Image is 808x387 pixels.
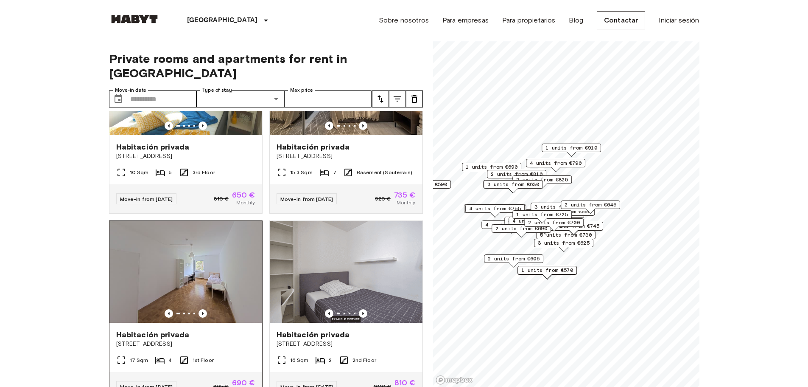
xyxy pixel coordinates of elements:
span: [STREET_ADDRESS] [116,340,255,348]
span: Basement (Souterrain) [357,169,412,176]
div: Map marker [542,144,601,157]
div: Map marker [512,210,572,223]
a: Iniciar sesión [659,15,699,25]
label: Move-in date [115,87,146,94]
span: 810 € [394,379,416,387]
span: 1 units from €690 [466,163,517,171]
button: Previous image [199,309,207,318]
span: 2 [329,356,332,364]
a: Para propietarios [502,15,556,25]
span: Move-in from [DATE] [280,196,333,202]
span: 3 units from €630 [487,181,539,188]
span: 3 units from €745 [548,222,599,230]
span: 3 units from €590 [395,181,447,188]
button: Previous image [165,309,173,318]
span: 1st Floor [193,356,214,364]
span: 2 units from €825 [516,176,568,184]
span: 3 units from €625 [538,239,590,247]
span: 5 [169,169,172,176]
span: 1 units from €570 [521,266,573,274]
a: Marketing picture of unit DE-02-011-001-01HFPrevious imagePrevious imageHabitación privada[STREET... [109,33,263,214]
span: 16 Sqm [290,356,309,364]
span: [STREET_ADDRESS] [277,152,416,161]
span: Habitación privada [277,142,350,152]
div: Map marker [535,207,595,220]
a: Mapbox logo [436,375,473,385]
span: 3rd Floor [193,169,215,176]
span: 2 units from €605 [488,255,540,263]
button: tune [372,90,389,107]
span: Habitación privada [116,142,190,152]
label: Type of stay [202,87,232,94]
button: Choose date [110,90,127,107]
div: Map marker [481,220,541,234]
span: 7 [333,169,336,176]
span: 920 € [375,195,391,203]
div: Map marker [526,159,585,172]
p: [GEOGRAPHIC_DATA] [187,15,258,25]
div: Map marker [487,170,546,183]
span: Private rooms and apartments for rent in [GEOGRAPHIC_DATA] [109,51,423,80]
div: Map marker [492,224,551,237]
div: Map marker [465,204,525,218]
div: Map marker [534,239,593,252]
a: Para empresas [442,15,489,25]
span: 2 units from €810 [491,170,542,178]
span: 4 units from €755 [469,205,521,212]
span: Monthly [236,199,255,206]
div: Map marker [484,180,543,193]
span: 1 units from €725 [516,211,568,218]
span: 810 € [214,195,229,203]
button: Previous image [165,121,173,130]
a: Sobre nosotros [379,15,429,25]
div: Map marker [504,217,564,230]
span: 4 units from €785 [485,221,537,229]
span: 2 units from €700 [528,219,580,226]
span: 10 Sqm [130,169,149,176]
div: Map marker [509,217,568,230]
button: tune [389,90,406,107]
div: Map marker [464,204,526,218]
img: Habyt [109,15,160,23]
div: Map marker [462,163,521,176]
button: Previous image [325,121,333,130]
span: 17 Sqm [130,356,148,364]
div: Map marker [524,218,584,232]
div: Map marker [512,175,572,189]
span: 735 € [394,191,416,199]
span: Habitación privada [277,330,350,340]
div: Map marker [483,180,542,193]
span: 4 [168,356,172,364]
div: Map marker [544,222,603,235]
span: 690 € [232,379,255,387]
span: 5 units from €715 [528,210,580,218]
span: Habitación privada [116,330,190,340]
div: Map marker [561,201,620,214]
span: Monthly [397,199,415,206]
div: Map marker [517,266,577,279]
img: Marketing picture of unit DE-02-023-04M [109,221,262,323]
span: 650 € [232,191,255,199]
div: Map marker [484,254,543,268]
label: Max price [290,87,313,94]
span: 2 units from €645 [565,201,616,209]
span: 3 units from €825 [508,217,560,225]
img: Marketing picture of unit DE-02-002-002-02HF [270,221,422,323]
button: tune [406,90,423,107]
a: Contactar [597,11,645,29]
span: Move-in from [DATE] [120,196,173,202]
span: 3 units from €800 [534,203,586,211]
button: Previous image [325,309,333,318]
a: Blog [569,15,583,25]
span: 4 units from €790 [530,159,582,167]
span: 1 units from €910 [545,144,597,152]
span: 15.3 Sqm [290,169,313,176]
span: 2nd Floor [352,356,376,364]
div: Map marker [531,203,590,216]
span: 2 units from €690 [495,225,547,232]
button: Previous image [359,309,367,318]
button: Previous image [359,121,367,130]
span: [STREET_ADDRESS] [116,152,255,161]
div: Map marker [391,180,451,193]
button: Previous image [199,121,207,130]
